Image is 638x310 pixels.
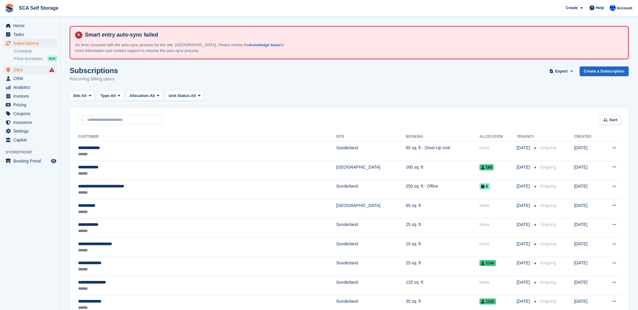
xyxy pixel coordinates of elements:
span: Pricing [13,101,50,109]
span: [DATE] [517,298,531,305]
span: Capital [13,136,50,144]
span: [DATE] [517,164,531,170]
span: [DATE] [517,260,531,266]
a: Preview store [50,157,57,165]
span: Analytics [13,83,50,92]
td: 65 sq. ft [406,199,480,218]
span: Help [596,5,604,11]
span: Ongoing [540,203,557,208]
td: 125 sq. ft [406,276,480,295]
span: Ongoing [540,241,557,246]
td: [DATE] [574,238,602,257]
span: Ongoing [540,280,557,285]
td: [DATE] [574,199,602,218]
button: Unit Status: All [165,91,204,101]
a: Contracts [14,48,57,54]
span: 8 [480,183,490,189]
th: Created [574,132,602,142]
div: NEW [47,56,57,62]
a: SCA Self Storage [16,3,61,13]
span: [DATE] [517,145,531,151]
span: Settings [13,127,50,135]
a: menu [3,136,57,144]
th: Customer [77,132,336,142]
td: Sunderland [336,257,406,276]
span: Account [617,5,633,11]
td: [GEOGRAPHIC_DATA] [336,161,406,180]
img: stora-icon-8386f47178a22dfd0bd8f6a31ec36ba5ce8667c1dd55bd0f319d3a0aa187defe.svg [5,4,14,13]
a: Create a Subscription [580,66,629,76]
span: Price increases [14,56,43,62]
span: Tasks [13,30,50,39]
a: menu [3,127,57,135]
h4: Smart entry auto-sync failed [82,31,623,38]
a: menu [3,92,57,100]
a: menu [3,101,57,109]
span: Sort [610,117,617,123]
a: menu [3,66,57,74]
td: [DATE] [574,276,602,295]
td: Sunderland [336,238,406,257]
div: None [480,279,517,286]
td: Sunderland [336,180,406,199]
span: Ongoing [540,184,557,189]
p: An error occurred with the auto-sync process for the site: [GEOGRAPHIC_DATA]. Please review the f... [75,42,287,54]
td: 10 sq. ft [406,238,480,257]
span: All [150,93,155,99]
button: Export [548,66,575,76]
span: Insurance [13,118,50,127]
p: Recurring billing plans [70,76,118,82]
th: Tenancy [517,132,538,142]
div: None [480,221,517,228]
span: Storefront [5,149,60,155]
td: 80 sq. ft - Drive-Up Unit [406,142,480,161]
a: menu [3,30,57,39]
a: knowledge base [249,43,279,47]
a: menu [3,118,57,127]
span: CRM [13,74,50,83]
i: Smart entry sync failures have occurred [49,67,54,72]
span: Allocation: [130,93,150,99]
div: None [480,145,517,151]
span: Booking Portal [13,157,50,165]
a: menu [3,83,57,92]
td: [DATE] [574,257,602,276]
div: None [480,241,517,247]
span: Ongoing [540,222,557,227]
td: [GEOGRAPHIC_DATA] [336,199,406,218]
th: Site [336,132,406,142]
a: menu [3,109,57,118]
td: [DATE] [574,142,602,161]
td: [DATE] [574,180,602,199]
a: menu [3,74,57,83]
td: Sunderland [336,218,406,238]
span: Ongoing [540,299,557,304]
span: [DATE] [517,183,531,189]
span: Ongoing [540,260,557,265]
td: 160 sq. ft [406,161,480,180]
span: [DATE] [517,221,531,228]
span: Invoices [13,92,50,100]
button: Allocation: All [126,91,163,101]
td: Sunderland [336,276,406,295]
span: Ongoing [540,145,557,150]
span: Coupons [13,109,50,118]
h1: Subscriptions [70,66,118,75]
a: menu [3,39,57,47]
span: Sites [13,66,50,74]
td: Sunderland [336,142,406,161]
span: 168 [480,164,494,170]
span: [DATE] [517,279,531,286]
span: Ongoing [540,165,557,170]
a: menu [3,157,57,165]
th: Allocation [480,132,517,142]
span: Unit Status: [169,93,191,99]
span: Subscriptions [13,39,50,47]
td: 250 sq. ft - Office [406,180,480,199]
span: 2144 [480,260,496,266]
span: All [111,93,116,99]
td: [DATE] [574,161,602,180]
div: None [480,202,517,209]
td: 25 sq. ft [406,218,480,238]
span: 1132 [480,299,496,305]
